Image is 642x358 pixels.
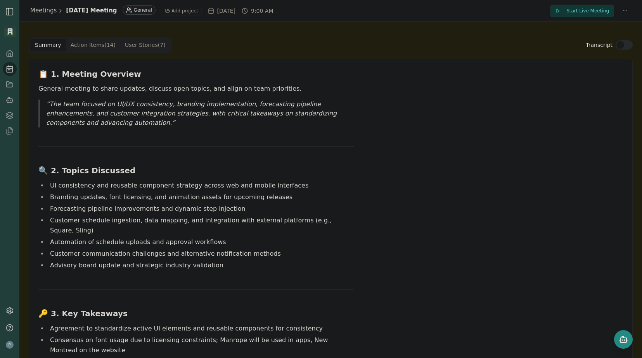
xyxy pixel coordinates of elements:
button: Help [3,321,17,335]
li: Advisory board update and strategic industry validation [48,260,354,270]
h3: 🔍 2. Topics Discussed [38,165,354,176]
span: 9:00 AM [251,7,273,15]
img: profile [6,341,14,349]
button: Summary [30,39,66,51]
li: Automation of schedule uploads and approval workflows [48,237,354,247]
img: sidebar [5,7,14,16]
li: Branding updates, font licensing, and animation assets for upcoming releases [48,192,354,202]
button: Add project [162,6,202,16]
li: Consensus on font usage due to licensing constraints; Manrope will be used in apps, New Montreal ... [48,335,354,355]
a: Meetings [30,6,57,15]
li: Agreement to standardize active UI elements and reusable components for consistency [48,324,354,334]
span: Add project [171,8,198,14]
h3: 📋 1. Meeting Overview [38,69,354,79]
li: Forecasting pipeline improvements and dynamic step injection [48,204,354,214]
span: Start Live Meeting [566,8,609,14]
button: User Stories ( 7 ) [120,39,170,51]
label: Transcript [586,41,613,49]
button: Open chat [614,330,633,349]
h3: 🔑 3. Key Takeaways [38,308,354,319]
img: Organization logo [4,26,16,37]
button: Action Items ( 14 ) [66,39,120,51]
p: The team focused on UI/UX consistency, branding implementation, forecasting pipeline enhancements... [46,100,354,127]
li: UI consistency and reusable component strategy across web and mobile interfaces [48,181,354,191]
li: Customer communication challenges and alternative notification methods [48,249,354,259]
span: [DATE] [217,7,235,15]
li: Customer schedule ingestion, data mapping, and integration with external platforms (e.g., Square,... [48,215,354,236]
p: General meeting to share updates, discuss open topics, and align on team priorities. [38,84,354,93]
div: General [123,5,156,15]
h1: [DATE] Meeting [66,6,117,15]
button: Start Live Meeting [550,5,614,17]
button: Open Sidebar [5,7,14,16]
